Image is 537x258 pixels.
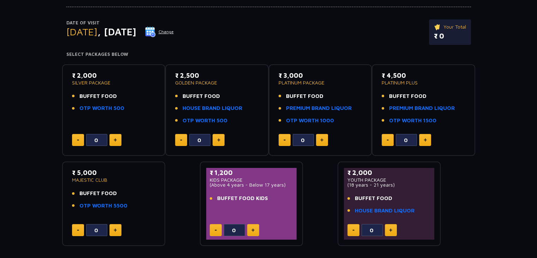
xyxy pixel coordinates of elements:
img: plus [320,138,323,142]
img: minus [180,140,182,141]
span: BUFFET FOOD [389,92,426,100]
img: minus [352,230,354,231]
img: plus [424,138,427,142]
span: , [DATE] [97,26,136,37]
h4: Select Packages Below [66,52,471,57]
p: Date of Visit [66,19,174,27]
p: (18 years - 21 years) [347,182,431,187]
span: [DATE] [66,26,97,37]
a: HOUSE BRAND LIQUOR [183,104,242,112]
p: ₹ 2,500 [175,71,259,80]
p: MAJESTIC CLUB [72,177,156,182]
p: SILVER PACKAGE [72,80,156,85]
a: OTP WORTH 1500 [389,117,436,125]
p: ₹ 5,000 [72,168,156,177]
p: ₹ 3,000 [279,71,362,80]
p: KIDS PACKAGE [210,177,293,182]
span: BUFFET FOOD [79,92,117,100]
p: ₹ 2,000 [347,168,431,177]
span: BUFFET FOOD [355,194,392,203]
img: plus [114,138,117,142]
img: plus [389,228,392,232]
img: minus [77,230,79,231]
img: minus [387,140,389,141]
img: plus [251,228,255,232]
span: BUFFET FOOD [183,92,220,100]
span: BUFFET FOOD KIDS [217,194,268,203]
a: OTP WORTH 500 [183,117,227,125]
p: (Above 4 years - Below 17 years) [210,182,293,187]
p: YOUTH PACKAGE [347,177,431,182]
button: Change [145,26,174,37]
p: ₹ 0 [434,31,466,41]
a: OTP WORTH 5500 [79,202,127,210]
a: PREMIUM BRAND LIQUOR [286,104,352,112]
img: minus [215,230,217,231]
p: GOLDEN PACKAGE [175,80,259,85]
a: OTP WORTH 500 [79,104,124,112]
p: ₹ 2,000 [72,71,156,80]
span: BUFFET FOOD [286,92,323,100]
p: ₹ 1,200 [210,168,293,177]
img: ticket [434,23,441,31]
img: plus [114,228,117,232]
img: minus [77,140,79,141]
p: ₹ 4,500 [382,71,465,80]
span: BUFFET FOOD [79,189,117,198]
a: HOUSE BRAND LIQUOR [355,207,414,215]
img: plus [217,138,220,142]
p: Your Total [434,23,466,31]
a: PREMIUM BRAND LIQUOR [389,104,455,112]
img: minus [284,140,286,141]
p: PLATINUM PACKAGE [279,80,362,85]
a: OTP WORTH 1000 [286,117,334,125]
p: PLATINUM PLUS [382,80,465,85]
